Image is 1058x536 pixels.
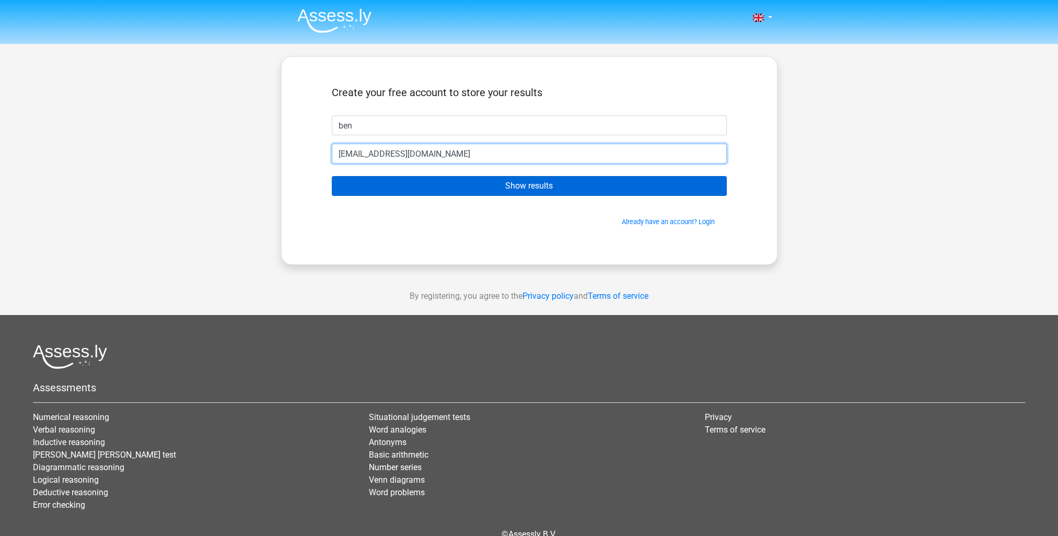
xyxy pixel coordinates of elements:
a: Logical reasoning [33,475,99,485]
a: Antonyms [369,437,406,447]
a: Basic arithmetic [369,450,428,460]
a: Privacy policy [522,291,574,301]
img: Assessly [297,8,371,33]
a: Situational judgement tests [369,412,470,422]
a: Already have an account? Login [622,218,715,226]
input: First name [332,115,727,135]
a: Error checking [33,500,85,510]
a: Diagrammatic reasoning [33,462,124,472]
input: Email [332,144,727,164]
a: Terms of service [588,291,648,301]
img: Assessly logo [33,344,107,369]
input: Show results [332,176,727,196]
h5: Create your free account to store your results [332,86,727,99]
a: Word problems [369,487,425,497]
a: Numerical reasoning [33,412,109,422]
a: Number series [369,462,422,472]
a: [PERSON_NAME] [PERSON_NAME] test [33,450,176,460]
a: Privacy [705,412,732,422]
a: Venn diagrams [369,475,425,485]
a: Inductive reasoning [33,437,105,447]
a: Word analogies [369,425,426,435]
h5: Assessments [33,381,1025,394]
a: Deductive reasoning [33,487,108,497]
a: Verbal reasoning [33,425,95,435]
a: Terms of service [705,425,765,435]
